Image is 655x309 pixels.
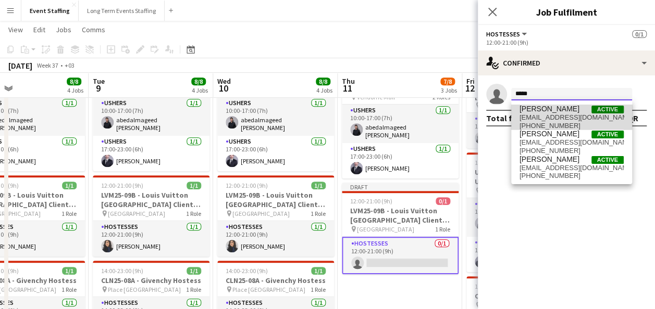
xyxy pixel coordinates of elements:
[466,237,583,272] app-card-role: Ushers1/119:00-23:00 (4h)[PERSON_NAME]
[311,267,326,275] span: 1/1
[217,136,334,171] app-card-role: Ushers1/117:00-23:00 (6h)[PERSON_NAME]
[217,51,334,171] app-job-card: 10:00-23:00 (13h)2/2UNV25-09A - Dukhan Bank Ushers Vendome Mall2 RolesUshers1/110:00-17:00 (7h)ab...
[191,78,206,85] span: 8/8
[67,78,81,85] span: 8/8
[520,147,624,155] span: +97450113374
[591,106,624,113] span: Active
[311,182,326,189] span: 1/1
[8,60,32,71] div: [DATE]
[466,198,583,237] app-card-role: Ushers1/114:00-19:00 (5h)abedalmageed [PERSON_NAME]
[93,190,209,209] h3: LVM25-09B - Louis Vuitton [GEOGRAPHIC_DATA] Client Advisor
[311,286,326,293] span: 1 Role
[29,23,50,36] a: Edit
[34,61,60,69] span: Week 37
[342,76,355,86] span: Thu
[93,51,209,171] app-job-card: 10:00-23:00 (13h)2/2UNV25-09A - Dukhan Bank Ushers Vendome Mall2 RolesUshers1/110:00-17:00 (7h)ab...
[342,143,459,178] app-card-role: Ushers1/117:00-23:00 (6h)[PERSON_NAME]
[33,25,45,34] span: Edit
[316,78,330,85] span: 8/8
[93,276,209,285] h3: CLN25-08A - Givenchy Hostess
[486,30,528,38] button: Hostesses
[52,23,76,36] a: Jobs
[436,197,450,205] span: 0/1
[466,113,583,148] app-card-role: Hostesses1/113:00-22:00 (9h)[PERSON_NAME]
[440,78,455,85] span: 7/8
[342,183,459,274] app-job-card: Draft12:00-21:00 (9h)0/1LVM25-09B - Louis Vuitton [GEOGRAPHIC_DATA] Client Advisor [GEOGRAPHIC_DA...
[466,59,583,148] app-job-card: Draft13:00-22:00 (9h)1/1LVM25-08B - Louis Vuitton [GEOGRAPHIC_DATA] Client Advisor [GEOGRAPHIC_DA...
[466,168,583,186] h3: UNV25-09A - Dukhan Bank Ushers
[217,190,334,209] h3: LVM25-09B - Louis Vuitton [GEOGRAPHIC_DATA] Client Advisor
[93,136,209,171] app-card-role: Ushers1/117:00-23:00 (6h)[PERSON_NAME]
[475,159,517,166] span: 14:00-23:00 (9h)
[187,267,201,275] span: 1/1
[79,1,165,21] button: Long Term Events Staffing
[4,23,27,36] a: View
[62,267,77,275] span: 1/1
[226,182,268,189] span: 12:00-21:00 (9h)
[78,23,109,36] a: Comms
[342,206,459,225] h3: LVM25-09B - Louis Vuitton [GEOGRAPHIC_DATA] Client Advisor
[217,97,334,136] app-card-role: Ushers1/110:00-17:00 (7h)abedalmageed [PERSON_NAME]
[357,225,414,233] span: [GEOGRAPHIC_DATA]
[62,182,77,189] span: 1/1
[342,59,459,178] div: 10:00-23:00 (13h)2/2UNV25-09A - Dukhan Bank Ushers Vendome Mall2 RolesUshers1/110:00-17:00 (7h)ab...
[342,237,459,274] app-card-role: Hostesses0/112:00-21:00 (9h)
[520,130,579,138] span: maram brahim
[591,156,624,164] span: Active
[8,25,23,34] span: View
[108,286,181,293] span: Place [GEOGRAPHIC_DATA]
[486,113,522,123] div: Total fee
[216,82,231,94] span: 10
[82,25,105,34] span: Comms
[591,131,624,138] span: Active
[478,50,655,75] div: Confirmed
[217,276,334,285] h3: CLN25-08A - Givenchy Hostess
[93,221,209,256] app-card-role: Hostesses1/112:00-21:00 (9h)[PERSON_NAME]
[441,86,457,94] div: 3 Jobs
[466,152,583,272] app-job-card: 14:00-23:00 (9h)2/2UNV25-09A - Dukhan Bank Ushers Vendome Mall2 RolesUshers1/114:00-19:00 (5h)abe...
[61,286,77,293] span: 1 Role
[520,164,624,172] span: mememo1111111111@gmail.com
[340,82,355,94] span: 11
[466,291,583,301] h3: CLN25-08A - Givenchy Hostess
[632,30,647,38] span: 0/1
[217,76,231,86] span: Wed
[61,210,77,217] span: 1 Role
[93,76,105,86] span: Tue
[520,113,624,122] span: maramalkhateeb411@gmail.com
[186,286,201,293] span: 1 Role
[192,86,208,94] div: 4 Jobs
[342,105,459,143] app-card-role: Ushers1/110:00-17:00 (7h)abedalmageed [PERSON_NAME]
[93,97,209,136] app-card-role: Ushers1/110:00-17:00 (7h)abedalmageed [PERSON_NAME]
[465,82,475,94] span: 12
[520,122,624,130] span: +97431104876
[217,175,334,256] app-job-card: 12:00-21:00 (9h)1/1LVM25-09B - Louis Vuitton [GEOGRAPHIC_DATA] Client Advisor [GEOGRAPHIC_DATA]1 ...
[311,210,326,217] span: 1 Role
[466,76,475,86] span: Fri
[475,282,531,290] span: 15:00-00:00 (9h) (Sat)
[350,197,392,205] span: 12:00-21:00 (9h)
[486,38,647,46] div: 12:00-21:00 (9h)
[232,210,290,217] span: [GEOGRAPHIC_DATA]
[91,82,105,94] span: 9
[435,225,450,233] span: 1 Role
[316,86,332,94] div: 4 Jobs
[187,182,201,189] span: 1/1
[226,267,268,275] span: 14:00-23:00 (9h)
[520,155,579,164] span: Maram Mohammed
[93,175,209,256] app-job-card: 12:00-21:00 (9h)1/1LVM25-09B - Louis Vuitton [GEOGRAPHIC_DATA] Client Advisor [GEOGRAPHIC_DATA]1 ...
[217,221,334,256] app-card-role: Hostesses1/112:00-21:00 (9h)[PERSON_NAME]
[486,30,520,38] span: Hostesses
[342,183,459,191] div: Draft
[520,138,624,147] span: marambrahim2810@gmail.com
[108,210,165,217] span: [GEOGRAPHIC_DATA]
[21,1,79,21] button: Event Staffing
[186,210,201,217] span: 1 Role
[101,267,143,275] span: 14:00-23:00 (9h)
